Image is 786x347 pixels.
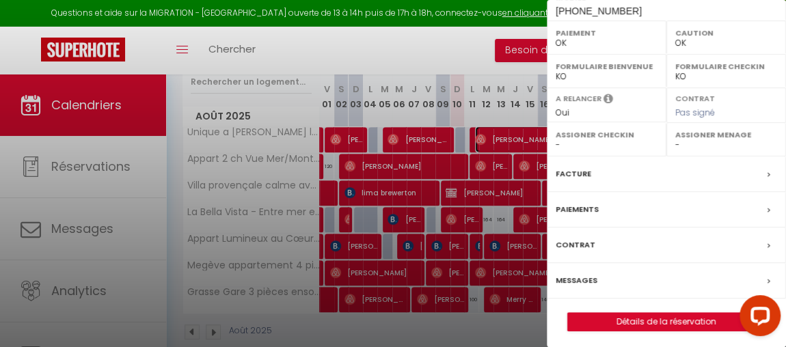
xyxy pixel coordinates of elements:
[556,5,642,16] span: [PHONE_NUMBER]
[675,93,715,102] label: Contrat
[556,128,658,141] label: Assigner Checkin
[567,312,765,331] button: Détails de la réservation
[556,202,599,217] label: Paiements
[556,26,658,40] label: Paiement
[556,273,597,288] label: Messages
[675,59,777,73] label: Formulaire Checkin
[675,128,777,141] label: Assigner Menage
[675,26,777,40] label: Caution
[556,238,595,252] label: Contrat
[729,290,786,347] iframe: LiveChat chat widget
[568,313,765,331] a: Détails de la réservation
[556,59,658,73] label: Formulaire Bienvenue
[556,93,601,105] label: A relancer
[675,107,715,118] span: Pas signé
[556,167,591,181] label: Facture
[604,93,613,108] i: Sélectionner OUI si vous souhaiter envoyer les séquences de messages post-checkout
